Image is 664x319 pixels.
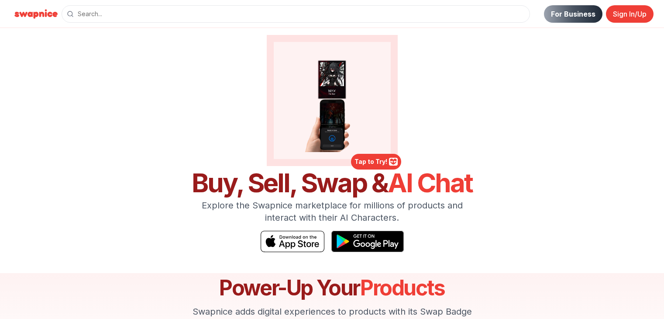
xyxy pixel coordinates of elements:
a: For Business [544,5,602,23]
p: Explore the Swapnice marketplace for millions of products and interact with their AI Characters. [186,199,479,224]
span: AI Chat [388,167,472,198]
img: NFC Scan Demonstration [281,49,384,152]
input: Search... [62,5,530,23]
h1: Buy, Sell, Swap & [186,170,479,196]
img: Download Swapnice on the App Store [261,231,324,252]
img: Swapnice Logo [10,7,62,21]
img: Get it on Google Play [331,231,404,252]
span: Products [360,275,445,301]
h2: Power-Up Your [186,277,479,298]
a: Sign In/Up [606,5,654,23]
